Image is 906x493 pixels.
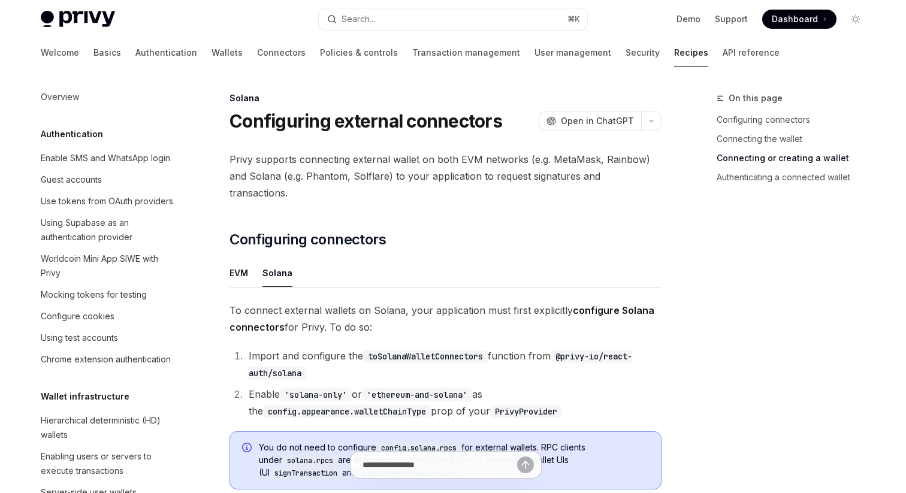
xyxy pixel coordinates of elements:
a: Policies & controls [320,38,398,67]
a: Transaction management [412,38,520,67]
a: Using test accounts [31,327,185,349]
a: Connectors [257,38,306,67]
span: Open in ChatGPT [561,115,634,127]
div: Using test accounts [41,331,118,345]
a: Welcome [41,38,79,67]
span: ⌘ K [567,14,580,24]
a: Mocking tokens for testing [31,284,185,306]
a: Security [626,38,660,67]
a: Worldcoin Mini App SIWE with Privy [31,248,185,284]
a: API reference [723,38,780,67]
h1: Configuring external connectors [229,110,502,132]
a: Configuring connectors [717,110,875,129]
div: Configure cookies [41,309,114,323]
a: Enable SMS and WhatsApp login [31,147,185,169]
div: Worldcoin Mini App SIWE with Privy [41,252,177,280]
a: Overview [31,86,185,108]
div: Search... [342,12,375,26]
a: Connecting or creating a wallet [717,149,875,168]
button: Open in ChatGPT [539,111,641,131]
h5: Wallet infrastructure [41,389,129,404]
a: Authenticating a connected wallet [717,168,875,187]
div: Solana [229,92,662,104]
a: Using Supabase as an authentication provider [31,212,185,248]
li: Enable or as the prop of your [245,386,662,419]
li: Import and configure the function from [245,347,662,381]
span: On this page [729,91,783,105]
span: Dashboard [772,13,818,25]
a: Demo [677,13,700,25]
code: 'solana-only' [280,388,352,401]
a: Enabling users or servers to execute transactions [31,446,185,482]
span: You do not need to configure for external wallets. RPC clients under are only required when using... [259,441,649,479]
code: config.solana.rpcs [376,442,461,454]
a: Support [715,13,748,25]
span: Configuring connectors [229,230,386,249]
input: Ask a question... [363,452,517,478]
div: Chrome extension authentication [41,352,171,367]
div: Guest accounts [41,173,102,187]
span: Privy supports connecting external wallet on both EVM networks (e.g. MetaMask, Rainbow) and Solan... [229,151,662,201]
img: light logo [41,11,115,28]
a: Wallets [212,38,243,67]
button: Send message [517,456,534,473]
div: Use tokens from OAuth providers [41,194,173,208]
div: Enabling users or servers to execute transactions [41,449,177,478]
div: Overview [41,90,79,104]
a: Connecting the wallet [717,129,875,149]
button: Toggle dark mode [846,10,865,29]
div: Hierarchical deterministic (HD) wallets [41,413,177,442]
a: Authentication [135,38,197,67]
a: Dashboard [762,10,836,29]
div: Mocking tokens for testing [41,288,147,302]
code: config.appearance.walletChainType [263,405,431,418]
button: Open search [319,8,587,30]
a: Guest accounts [31,169,185,190]
a: Chrome extension authentication [31,349,185,370]
h5: Authentication [41,127,103,141]
svg: Info [242,443,254,455]
div: Using Supabase as an authentication provider [41,216,177,244]
a: Hierarchical deterministic (HD) wallets [31,410,185,446]
div: EVM [229,259,248,287]
a: Recipes [674,38,708,67]
a: Configure cookies [31,306,185,327]
code: PrivyProvider [490,405,562,418]
span: To connect external wallets on Solana, your application must first explicitly for Privy. To do so: [229,302,662,335]
code: 'ethereum-and-solana' [362,388,472,401]
div: Enable SMS and WhatsApp login [41,151,170,165]
a: Use tokens from OAuth providers [31,190,185,212]
a: User management [534,38,611,67]
code: toSolanaWalletConnectors [363,350,488,363]
a: Basics [93,38,121,67]
div: Solana [262,259,292,287]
